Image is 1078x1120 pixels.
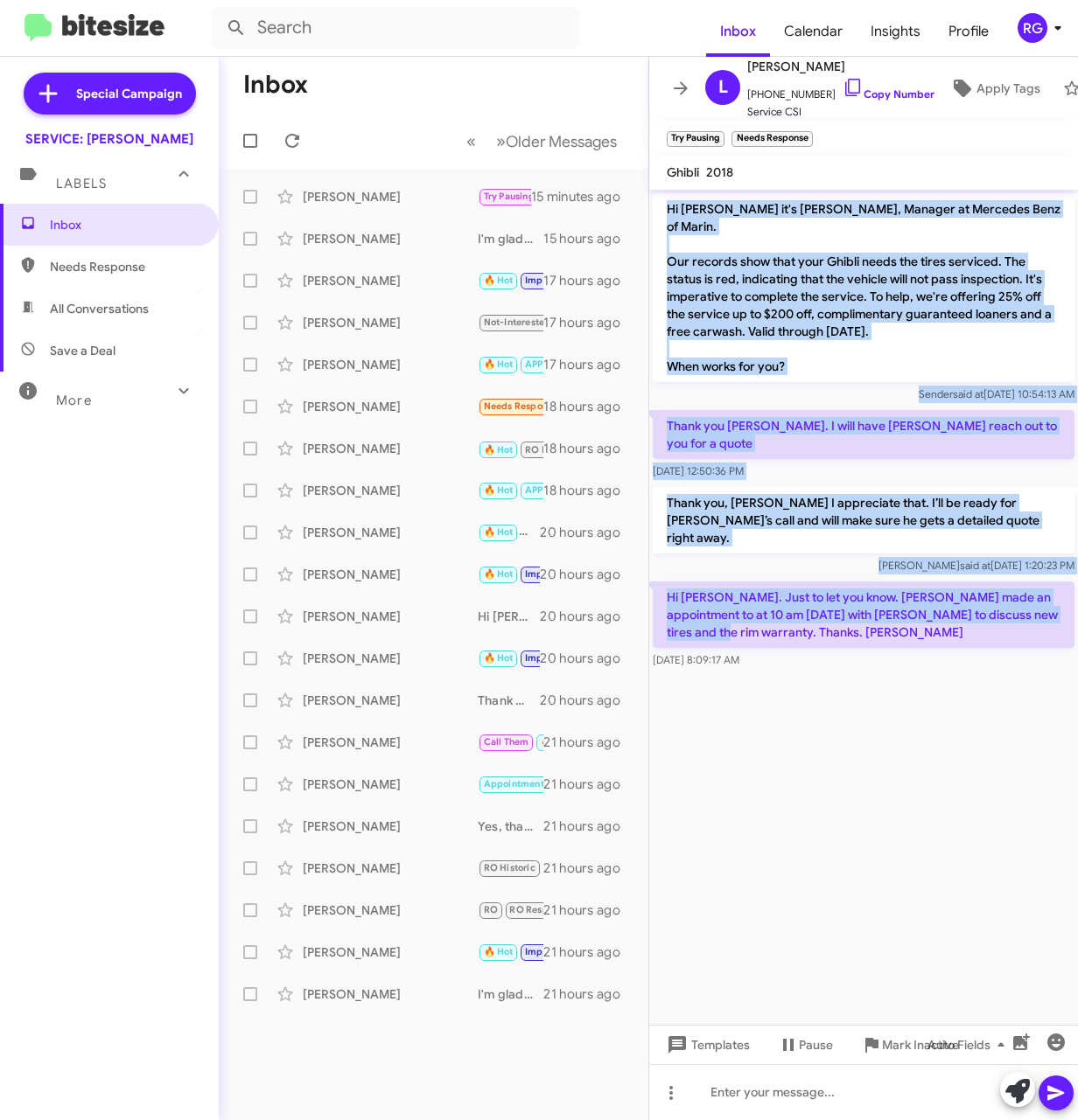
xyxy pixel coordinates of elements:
span: [DATE] 8:09:17 AM [653,653,739,666]
span: Templates [663,1029,750,1061]
input: Search [212,7,579,49]
span: [PERSON_NAME] [DATE] 1:20:23 PM [878,559,1074,572]
div: [PERSON_NAME] [303,356,478,373]
div: I don't need a service. I have driven very few miles. [478,396,543,416]
div: yes thank you [478,774,543,794]
div: [PERSON_NAME] [303,734,478,751]
span: 🔥 Hot [484,652,514,664]
div: [PERSON_NAME] [303,901,478,919]
div: Liked “I've scheduled your appointment for [DATE] 8:30 AM and noted your need for a loaner vehicl... [478,522,540,542]
button: Pause [764,1029,847,1061]
div: Hi [PERSON_NAME]. Just to let you know. [PERSON_NAME] made an appointment to at 10 am [DATE] with... [478,186,531,206]
span: [PHONE_NUMBER] [747,77,934,103]
p: Hi [PERSON_NAME] it's [PERSON_NAME], Manager at Mercedes Benz of Marin. Our records show that you... [653,193,1074,382]
div: 17 hours ago [543,356,634,373]
div: [PERSON_NAME] [303,776,478,793]
span: RO Historic [484,862,535,873]
div: [PERSON_NAME] [303,188,478,205]
nav: Page navigation example [457,123,627,159]
span: Auto Fields [927,1029,1011,1061]
span: L [718,73,728,101]
div: 17 hours ago [543,272,634,289]
div: Yes [478,312,543,332]
span: 🔥 Hot [484,358,514,370]
span: Try Pausing [484,191,535,202]
small: Try Pausing [667,131,724,147]
div: 17 hours ago [543,314,634,331]
div: 18 hours ago [543,482,634,499]
button: Apply Tags [934,73,1054,104]
div: [PERSON_NAME] [303,943,478,961]
span: said at [953,387,983,400]
div: [PERSON_NAME] [303,608,478,625]
a: Special Campaign [24,73,196,115]
div: 21 hours ago [543,776,634,793]
div: [PERSON_NAME] [303,272,478,289]
div: Hi [PERSON_NAME], I can make an appointment for you with the 25% off for the alignment. What is a... [478,480,543,500]
div: [PERSON_NAME] [303,817,478,835]
div: [PERSON_NAME] [303,440,478,457]
div: [PERSON_NAME] [303,692,478,709]
span: Call Them [484,736,529,748]
span: 🔥 Hot [484,526,514,538]
div: I'm glad to hear about your positive experience! If you have any further questions or need assist... [478,985,543,1003]
span: All Conversations [50,300,149,317]
span: [DATE] 12:50:36 PM [653,464,744,477]
span: 2018 [706,164,733,180]
span: APPOINTMENT SET [525,484,611,496]
div: [PERSON_NAME] [303,482,478,499]
span: Mark Inactive [882,1029,959,1061]
div: 21 hours ago [543,901,634,919]
div: Thanks See you then [478,270,543,290]
span: Pause [799,1029,833,1061]
span: Labels [56,176,107,191]
span: Needs Response [50,258,199,275]
p: Thank you, [PERSON_NAME] I appreciate that. I’ll be ready for [PERSON_NAME]’s call and will make ... [653,487,1074,553]
span: RO [484,904,498,915]
a: Inbox [706,6,770,57]
div: Thank you though [478,564,540,584]
div: 15 hours ago [543,230,634,247]
span: 🔥 Hot [484,568,514,580]
button: Next [486,123,627,159]
div: Yes, thank you! [478,817,543,835]
span: « [466,130,476,152]
div: Thanks so much! [478,648,540,668]
span: Appointment Set [484,778,561,790]
div: 20 hours ago [540,608,634,625]
a: Calendar [770,6,857,57]
span: Insights [857,6,934,57]
div: Thank you! I've only had my GLA for a couple of years, so I won't be looking for a new car for a ... [478,692,540,709]
span: RO Historic [525,444,577,456]
span: Apply Tags [976,73,1040,104]
div: RG [1018,13,1047,43]
small: Needs Response [731,131,812,147]
div: 15 minutes ago [531,188,634,205]
span: 🔥 Hot [484,946,514,957]
span: 🔥 Hot [484,484,514,496]
div: [PERSON_NAME] [303,859,478,877]
span: said at [960,559,990,572]
div: 18 hours ago [543,440,634,457]
span: RO Responded [509,904,577,915]
button: RG [1003,13,1059,43]
span: Important [525,652,570,664]
h1: Inbox [243,71,308,99]
span: Sender [DATE] 10:54:13 AM [919,387,1074,400]
a: Copy Number [843,87,934,101]
button: Templates [649,1029,764,1061]
div: 18 hours ago [543,398,634,415]
button: Mark Inactive [847,1029,973,1061]
span: Special Campaign [76,85,182,102]
div: [PERSON_NAME] [303,524,478,541]
span: 🔥 Hot [484,444,514,456]
button: Previous [456,123,486,159]
span: Ghibli [667,164,699,180]
div: 21 hours ago [543,734,634,751]
div: Inbound Call [478,437,543,459]
div: [PERSON_NAME] [303,398,478,415]
span: 🔥 Hot [541,736,570,748]
div: 2-3 hours with the wash [478,354,543,374]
